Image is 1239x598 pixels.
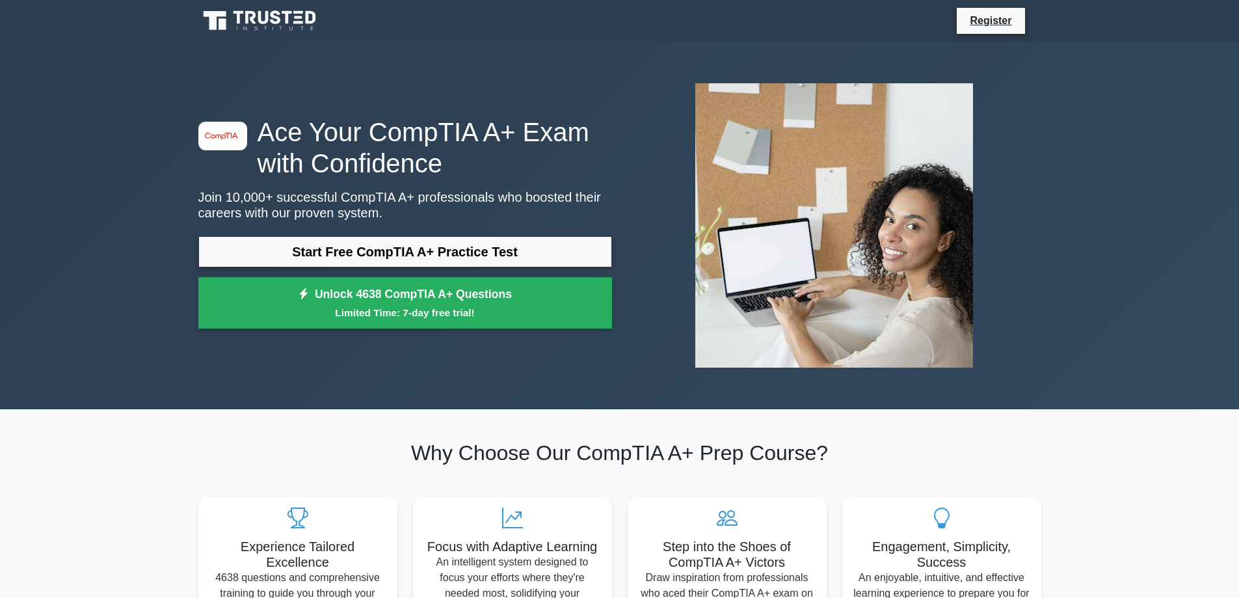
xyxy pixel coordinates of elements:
h5: Step into the Shoes of CompTIA A+ Victors [638,539,816,570]
h5: Engagement, Simplicity, Success [853,539,1031,570]
a: Unlock 4638 CompTIA A+ QuestionsLimited Time: 7-day free trial! [198,277,612,329]
h1: Ace Your CompTIA A+ Exam with Confidence [198,116,612,179]
h2: Why Choose Our CompTIA A+ Prep Course? [198,441,1041,465]
h5: Focus with Adaptive Learning [423,539,602,554]
a: Start Free CompTIA A+ Practice Test [198,236,612,267]
a: Register [962,12,1019,29]
p: Join 10,000+ successful CompTIA A+ professionals who boosted their careers with our proven system. [198,189,612,221]
small: Limited Time: 7-day free trial! [215,305,596,320]
h5: Experience Tailored Excellence [209,539,387,570]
